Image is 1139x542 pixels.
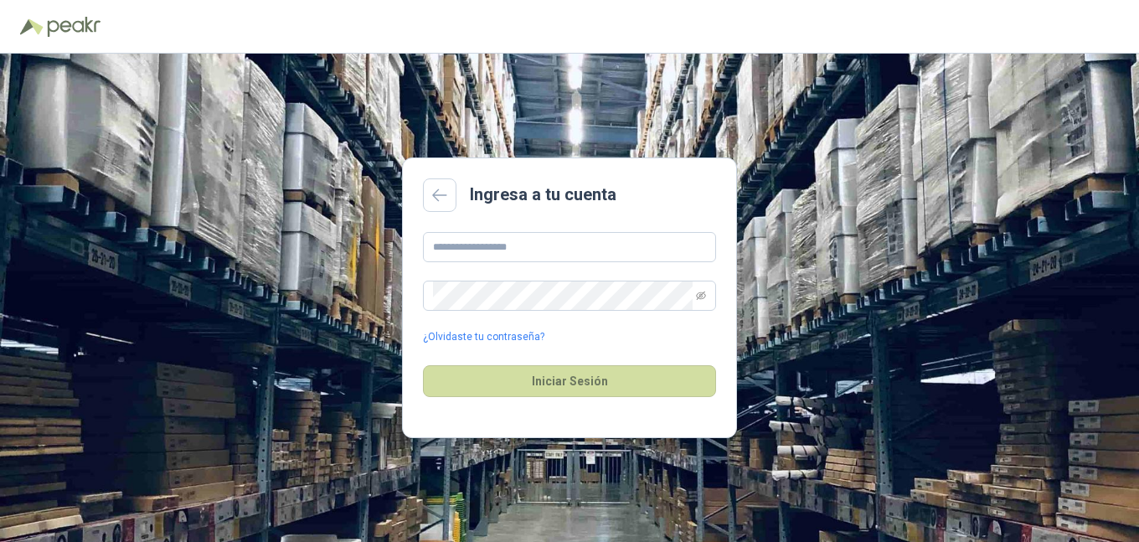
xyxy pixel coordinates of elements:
img: Peakr [47,17,100,37]
a: ¿Olvidaste tu contraseña? [423,329,544,345]
h2: Ingresa a tu cuenta [470,182,616,208]
span: eye-invisible [696,291,706,301]
button: Iniciar Sesión [423,365,716,397]
img: Logo [20,18,44,35]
